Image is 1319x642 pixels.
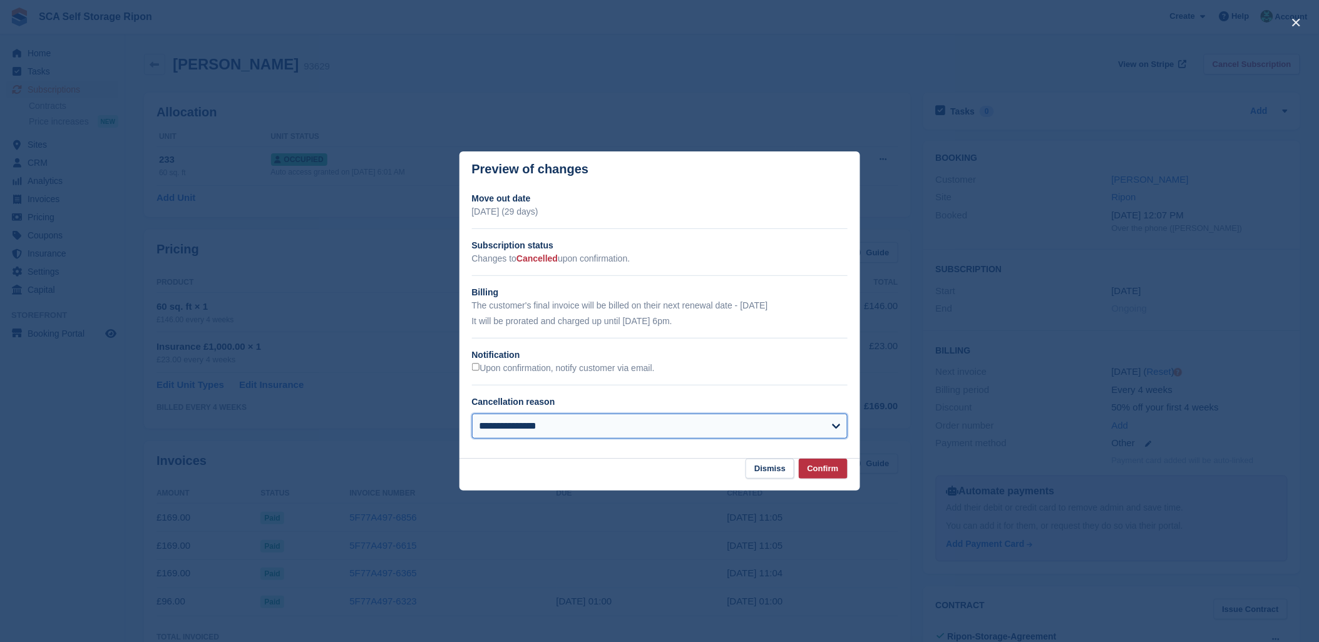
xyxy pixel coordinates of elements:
[472,363,655,374] label: Upon confirmation, notify customer via email.
[472,397,555,407] label: Cancellation reason
[472,239,848,252] h2: Subscription status
[472,315,848,328] p: It will be prorated and charged up until [DATE] 6pm.
[1286,13,1306,33] button: close
[472,252,848,265] p: Changes to upon confirmation.
[472,363,480,371] input: Upon confirmation, notify customer via email.
[472,205,848,218] p: [DATE] (29 days)
[472,192,848,205] h2: Move out date
[472,286,848,299] h2: Billing
[472,349,848,362] h2: Notification
[472,299,848,312] p: The customer's final invoice will be billed on their next renewal date - [DATE]
[746,459,794,479] button: Dismiss
[472,162,589,176] p: Preview of changes
[516,253,558,263] span: Cancelled
[799,459,848,479] button: Confirm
